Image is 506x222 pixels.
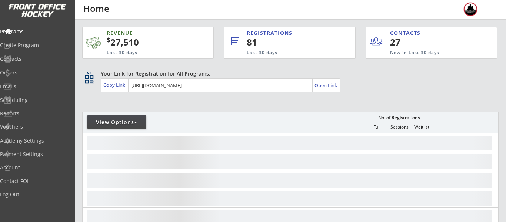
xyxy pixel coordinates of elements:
div: REVENUE [107,29,180,37]
button: qr_code [84,74,95,85]
div: No. of Registrations [376,115,422,120]
div: Last 30 days [247,50,324,56]
div: Full [366,125,388,130]
sup: $ [107,35,110,44]
a: Open Link [314,80,338,90]
div: CONTACTS [390,29,424,37]
div: 81 [247,36,330,49]
div: Open Link [314,82,338,89]
div: qr [84,70,93,75]
div: Your Link for Registration for All Programs: [101,70,476,77]
div: View Options [87,119,146,126]
div: Sessions [388,125,410,130]
div: Last 30 days [107,50,180,56]
div: 27,510 [107,36,190,49]
div: Copy Link [103,82,127,88]
div: New in Last 30 days [390,50,462,56]
div: REGISTRATIONS [247,29,323,37]
div: 27 [390,36,436,49]
div: Waitlist [410,125,433,130]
